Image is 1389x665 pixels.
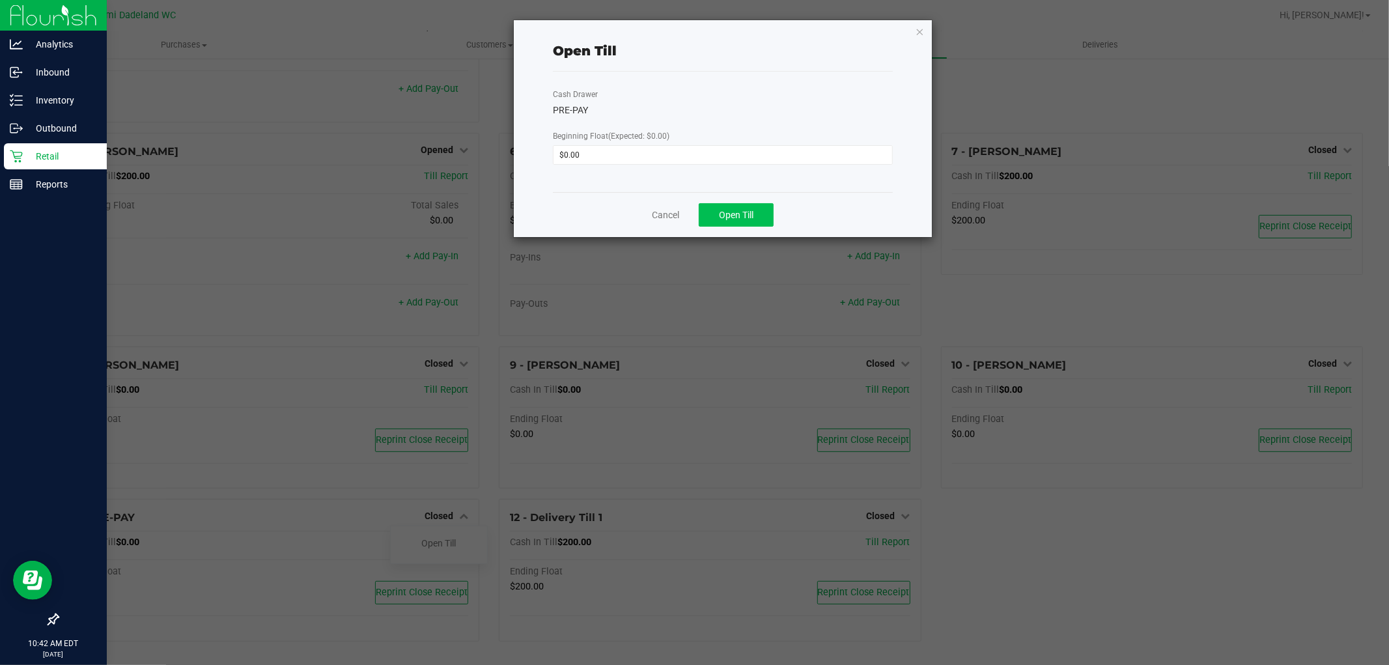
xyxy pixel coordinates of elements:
[553,132,669,141] span: Beginning Float
[553,41,617,61] div: Open Till
[23,149,101,164] p: Retail
[23,177,101,192] p: Reports
[699,203,774,227] button: Open Till
[719,210,753,220] span: Open Till
[23,120,101,136] p: Outbound
[6,649,101,659] p: [DATE]
[608,132,669,141] span: (Expected: $0.00)
[652,208,679,222] a: Cancel
[23,36,101,52] p: Analytics
[13,561,52,600] iframe: Resource center
[23,92,101,108] p: Inventory
[553,89,598,100] label: Cash Drawer
[6,638,101,649] p: 10:42 AM EDT
[10,94,23,107] inline-svg: Inventory
[10,66,23,79] inline-svg: Inbound
[553,104,893,117] div: PRE-PAY
[23,64,101,80] p: Inbound
[10,150,23,163] inline-svg: Retail
[10,122,23,135] inline-svg: Outbound
[10,38,23,51] inline-svg: Analytics
[10,178,23,191] inline-svg: Reports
